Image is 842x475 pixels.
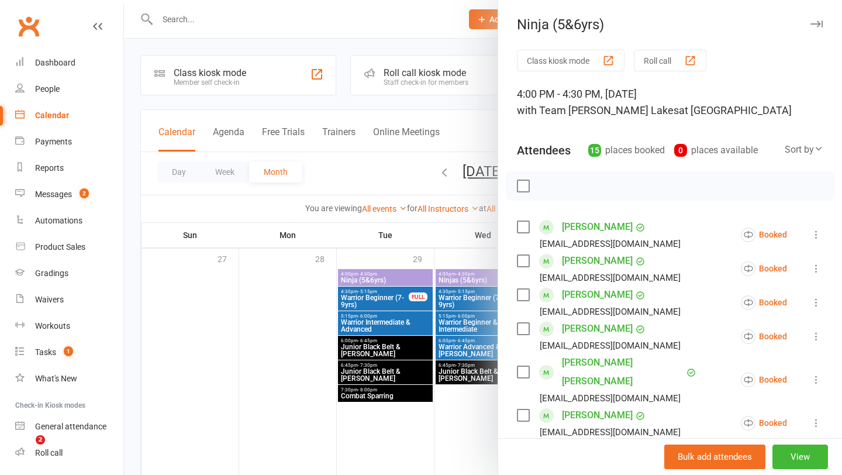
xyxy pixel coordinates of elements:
a: [PERSON_NAME] [562,218,633,236]
div: Automations [35,216,82,225]
div: [EMAIL_ADDRESS][DOMAIN_NAME] [540,304,681,319]
a: Waivers [15,287,123,313]
span: 1 [64,346,73,356]
div: 0 [674,144,687,157]
div: Waivers [35,295,64,304]
a: General attendance kiosk mode [15,414,123,440]
button: Roll call [634,50,706,71]
div: [EMAIL_ADDRESS][DOMAIN_NAME] [540,425,681,440]
div: Ninja (5&6yrs) [498,16,842,33]
a: Roll call [15,440,123,466]
a: Automations [15,208,123,234]
div: Sort by [785,142,823,157]
a: [PERSON_NAME] [562,252,633,270]
a: Payments [15,129,123,155]
span: with Team [PERSON_NAME] Lakes [517,104,679,116]
div: [EMAIL_ADDRESS][DOMAIN_NAME] [540,338,681,353]
div: Booked [741,261,787,276]
a: What's New [15,366,123,392]
div: places booked [588,142,665,159]
div: Tasks [35,347,56,357]
div: Booked [741,228,787,242]
a: [PERSON_NAME] [562,319,633,338]
a: Reports [15,155,123,181]
a: Dashboard [15,50,123,76]
div: Roll call [35,448,63,457]
button: View [772,445,828,469]
div: Workouts [35,321,70,331]
div: [EMAIL_ADDRESS][DOMAIN_NAME] [540,236,681,252]
iframe: Intercom live chat [12,435,40,463]
div: [EMAIL_ADDRESS][DOMAIN_NAME] [540,270,681,285]
div: Product Sales [35,242,85,252]
a: Product Sales [15,234,123,260]
div: General attendance [35,422,106,431]
a: Tasks 1 [15,339,123,366]
div: Attendees [517,142,571,159]
div: Payments [35,137,72,146]
a: [PERSON_NAME] [562,406,633,425]
div: People [35,84,60,94]
div: Gradings [35,269,68,278]
div: places available [674,142,758,159]
div: Booked [741,295,787,310]
a: People [15,76,123,102]
button: Class kiosk mode [517,50,624,71]
div: Dashboard [35,58,75,67]
div: Booked [741,373,787,387]
span: 2 [80,188,89,198]
a: Clubworx [14,12,43,41]
button: Bulk add attendees [664,445,765,469]
a: Workouts [15,313,123,339]
div: [EMAIL_ADDRESS][DOMAIN_NAME] [540,391,681,406]
a: [PERSON_NAME] [562,285,633,304]
div: What's New [35,374,77,383]
div: Messages [35,190,72,199]
div: Booked [741,329,787,344]
div: 15 [588,144,601,157]
div: Reports [35,163,64,173]
span: at [GEOGRAPHIC_DATA] [679,104,792,116]
div: Booked [741,416,787,431]
a: [PERSON_NAME] [PERSON_NAME] [562,353,684,391]
span: 2 [36,435,45,445]
div: Calendar [35,111,69,120]
div: 4:00 PM - 4:30 PM, [DATE] [517,86,823,119]
a: Gradings [15,260,123,287]
a: Messages 2 [15,181,123,208]
a: Calendar [15,102,123,129]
